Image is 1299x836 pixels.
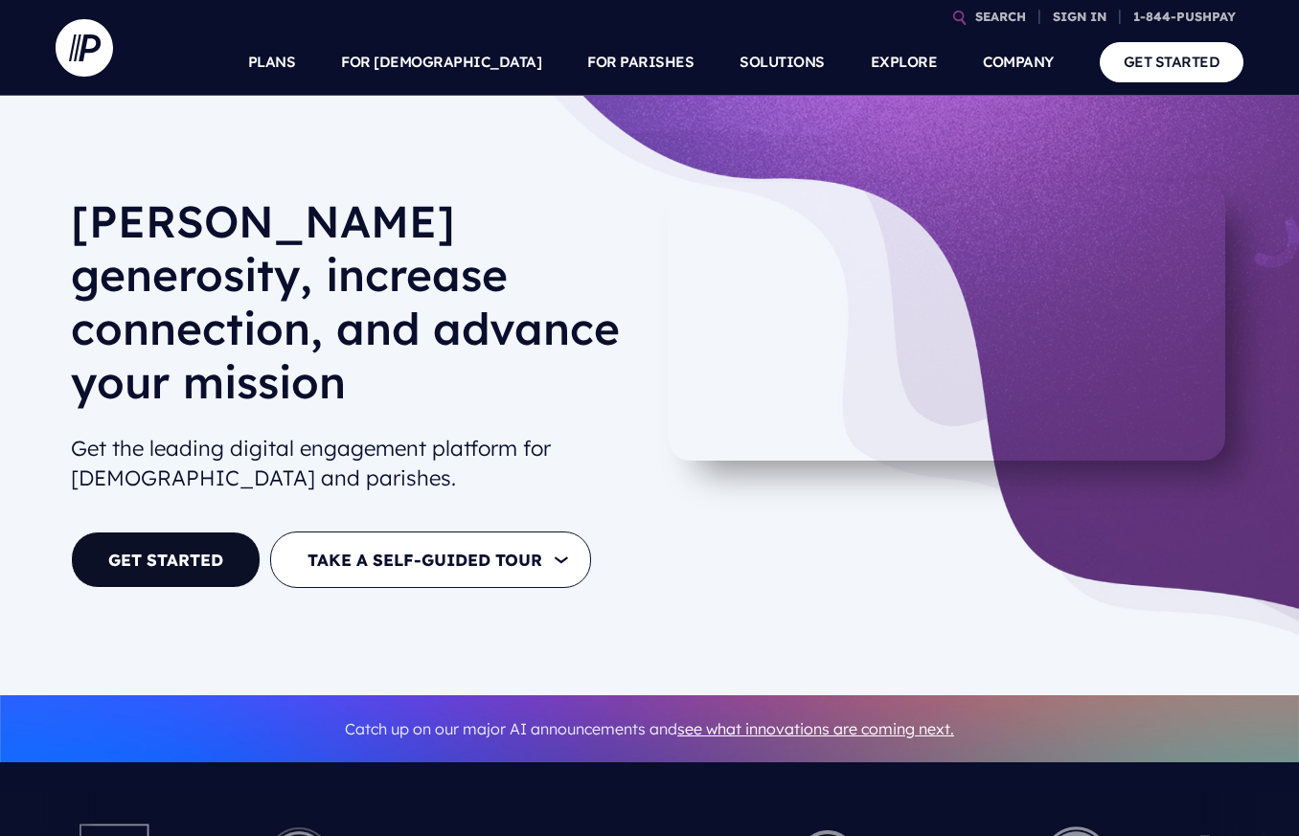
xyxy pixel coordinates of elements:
[1100,42,1244,81] a: GET STARTED
[248,29,296,96] a: PLANS
[270,531,591,588] button: TAKE A SELF-GUIDED TOUR
[983,29,1054,96] a: COMPANY
[740,29,825,96] a: SOLUTIONS
[71,194,634,424] h1: [PERSON_NAME] generosity, increase connection, and advance your mission
[677,719,954,738] a: see what innovations are coming next.
[587,29,694,96] a: FOR PARISHES
[871,29,938,96] a: EXPLORE
[71,426,634,501] h2: Get the leading digital engagement platform for [DEMOGRAPHIC_DATA] and parishes.
[71,531,261,588] a: GET STARTED
[71,708,1228,751] p: Catch up on our major AI announcements and
[341,29,541,96] a: FOR [DEMOGRAPHIC_DATA]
